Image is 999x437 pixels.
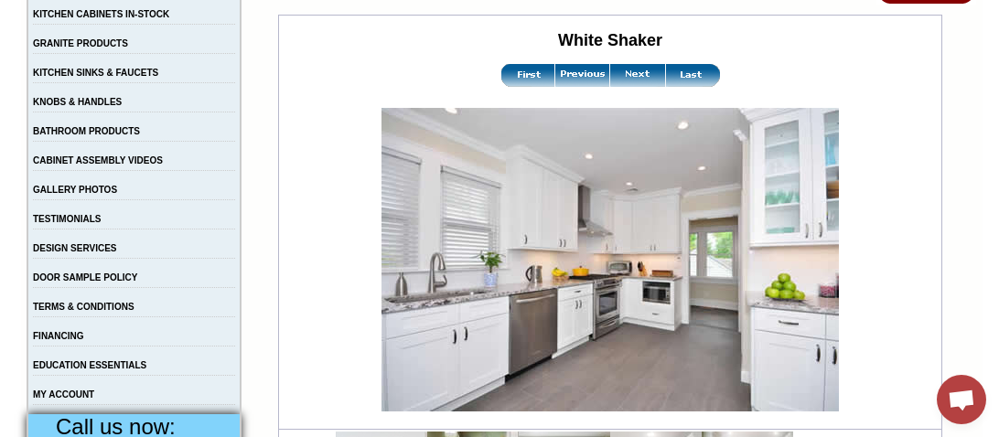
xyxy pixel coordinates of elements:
a: MY ACCOUNT [33,389,94,400]
a: KNOBS & HANDLES [33,97,122,107]
a: CABINET ASSEMBLY VIDEOS [33,155,163,165]
a: EDUCATION ESSENTIALS [33,360,146,370]
a: GALLERY PHOTOS [33,185,117,195]
a: BATHROOM PRODUCTS [33,126,140,136]
a: TERMS & CONDITIONS [33,302,134,312]
a: DESIGN SERVICES [33,243,117,253]
a: Open chat [937,375,986,424]
a: KITCHEN CABINETS IN-STOCK [33,9,169,19]
a: GRANITE PRODUCTS [33,38,128,48]
a: FINANCING [33,331,84,341]
h2: White Shaker [281,31,940,50]
a: DOOR SAMPLE POLICY [33,272,137,282]
a: TESTIMONIALS [33,214,101,224]
a: KITCHEN SINKS & FAUCETS [33,68,158,78]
